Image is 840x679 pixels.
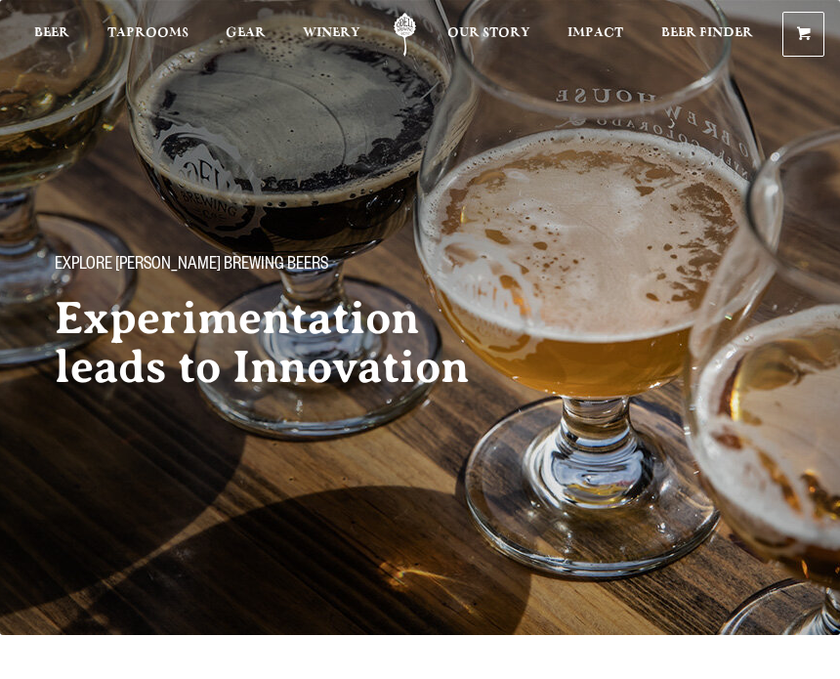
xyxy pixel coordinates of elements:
[55,294,477,392] h2: Experimentation leads to Innovation
[34,13,69,57] a: Beer
[55,253,328,278] span: Explore [PERSON_NAME] Brewing Beers
[303,25,360,41] span: Winery
[567,25,623,41] span: Impact
[107,13,189,57] a: Taprooms
[226,25,266,41] span: Gear
[661,25,753,41] span: Beer Finder
[226,13,266,57] a: Gear
[381,13,430,57] a: Odell Home
[567,13,623,57] a: Impact
[447,13,530,57] a: Our Story
[107,25,189,41] span: Taprooms
[34,25,69,41] span: Beer
[303,13,360,57] a: Winery
[447,25,530,41] span: Our Story
[661,13,753,57] a: Beer Finder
